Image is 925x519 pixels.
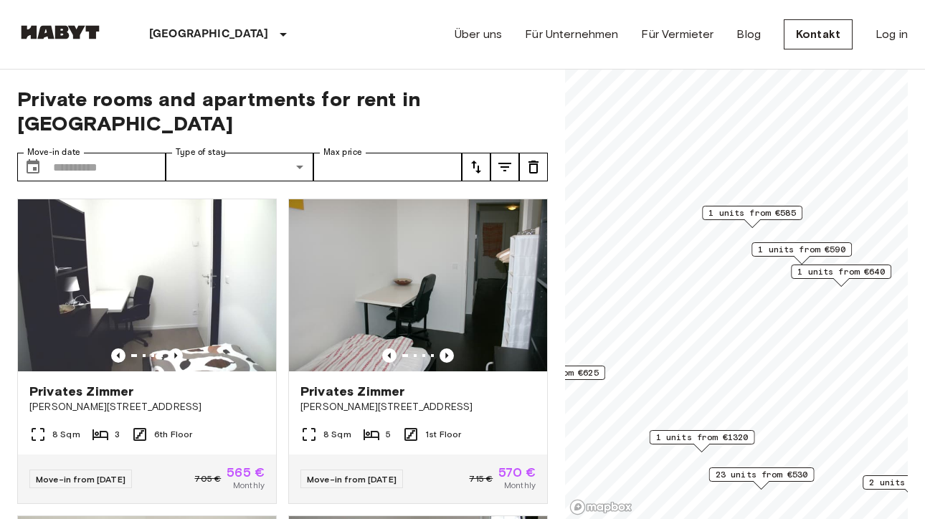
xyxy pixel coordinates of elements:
label: Type of stay [176,146,226,158]
span: [PERSON_NAME][STREET_ADDRESS] [29,400,265,414]
p: [GEOGRAPHIC_DATA] [149,26,269,43]
span: 1 units from €590 [758,243,845,256]
span: [PERSON_NAME][STREET_ADDRESS] [300,400,536,414]
img: Marketing picture of unit DE-01-302-016-03 [18,199,276,371]
button: tune [490,153,519,181]
span: 8 Sqm [323,428,351,441]
a: Über uns [455,26,502,43]
div: Map marker [751,242,852,265]
button: Previous image [169,348,183,363]
div: Map marker [702,206,802,228]
img: Marketing picture of unit DE-01-302-004-03 [289,199,547,371]
a: Für Vermieter [641,26,713,43]
label: Move-in date [27,146,80,158]
span: 570 € [498,466,536,479]
span: 1 units from €640 [797,265,885,278]
a: Marketing picture of unit DE-01-302-016-03Previous imagePrevious imagePrivates Zimmer[PERSON_NAME... [17,199,277,504]
span: 1 units from €585 [708,206,796,219]
div: Map marker [709,467,815,490]
a: Marketing picture of unit DE-01-302-004-03Previous imagePrevious imagePrivates Zimmer[PERSON_NAME... [288,199,548,504]
span: 1 units from €625 [511,366,599,379]
button: tune [462,153,490,181]
span: Monthly [504,479,536,492]
img: Habyt [17,25,103,39]
span: 23 units from €530 [716,468,808,481]
span: Privates Zimmer [300,383,404,400]
a: Für Unternehmen [525,26,618,43]
a: Blog [736,26,761,43]
span: 3 [115,428,120,441]
span: 565 € [227,466,265,479]
span: 715 € [469,472,493,485]
a: Kontakt [784,19,853,49]
span: 8 Sqm [52,428,80,441]
span: 1st Floor [425,428,461,441]
div: Map marker [650,430,755,452]
button: tune [519,153,548,181]
span: 6th Floor [154,428,192,441]
div: Map marker [791,265,891,287]
span: Monthly [233,479,265,492]
label: Max price [323,146,362,158]
button: Previous image [382,348,397,363]
span: Private rooms and apartments for rent in [GEOGRAPHIC_DATA] [17,87,548,135]
button: Choose date [19,153,47,181]
button: Previous image [111,348,125,363]
span: Move-in from [DATE] [307,474,397,485]
a: Log in [876,26,908,43]
span: 1 units from €1320 [656,431,749,444]
span: 5 [386,428,391,441]
span: Move-in from [DATE] [36,474,125,485]
span: Privates Zimmer [29,383,133,400]
button: Previous image [440,348,454,363]
a: Mapbox logo [569,499,632,515]
span: 705 € [194,472,221,485]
